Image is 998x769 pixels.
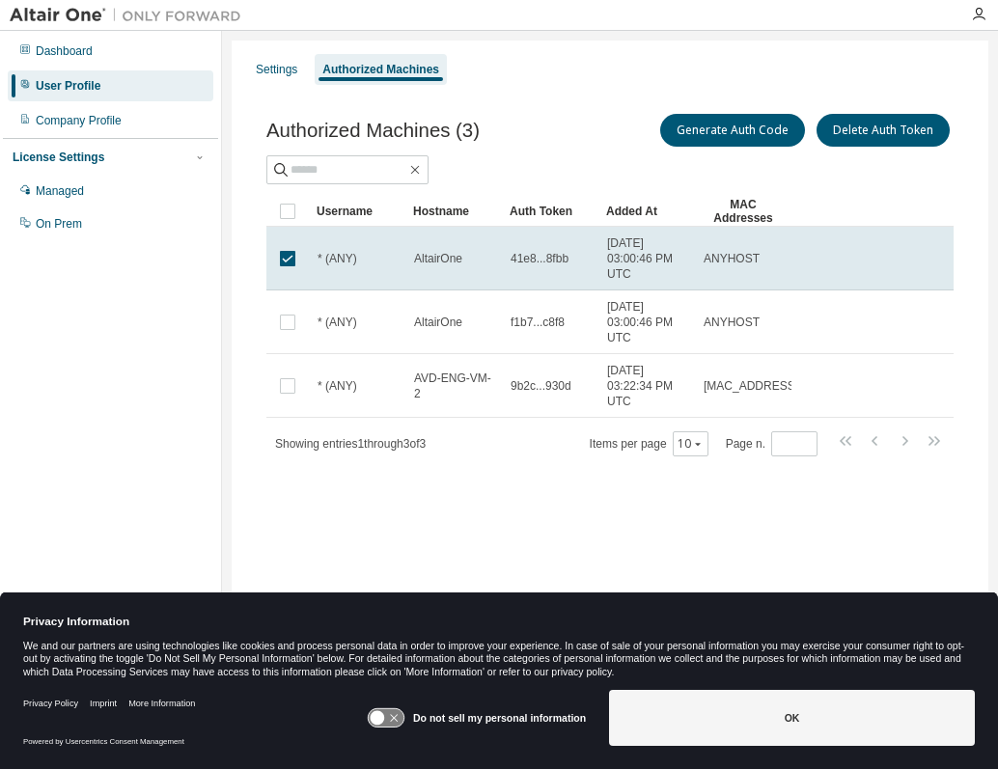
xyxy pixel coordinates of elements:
[414,251,462,266] span: AltairOne
[13,150,104,165] div: License Settings
[414,371,493,401] span: AVD-ENG-VM-2
[36,216,82,232] div: On Prem
[510,196,591,227] div: Auth Token
[606,196,687,227] div: Added At
[511,251,568,266] span: 41e8...8fbb
[660,114,805,147] button: Generate Auth Code
[511,315,565,330] span: f1b7...c8f8
[817,114,950,147] button: Delete Auth Token
[266,120,480,142] span: Authorized Machines (3)
[318,251,357,266] span: * (ANY)
[36,78,100,94] div: User Profile
[413,196,494,227] div: Hostname
[607,235,686,282] span: [DATE] 03:00:46 PM UTC
[318,378,357,394] span: * (ANY)
[607,363,686,409] span: [DATE] 03:22:34 PM UTC
[704,378,798,394] span: [MAC_ADDRESS]
[275,437,426,451] span: Showing entries 1 through 3 of 3
[318,315,357,330] span: * (ANY)
[256,62,297,77] div: Settings
[704,251,760,266] span: ANYHOST
[317,196,398,227] div: Username
[36,183,84,199] div: Managed
[322,62,439,77] div: Authorized Machines
[414,315,462,330] span: AltairOne
[726,431,818,456] span: Page n.
[511,378,571,394] span: 9b2c...930d
[590,431,708,456] span: Items per page
[36,113,122,128] div: Company Profile
[704,315,760,330] span: ANYHOST
[678,436,704,452] button: 10
[703,196,784,227] div: MAC Addresses
[607,299,686,345] span: [DATE] 03:00:46 PM UTC
[36,43,93,59] div: Dashboard
[10,6,251,25] img: Altair One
